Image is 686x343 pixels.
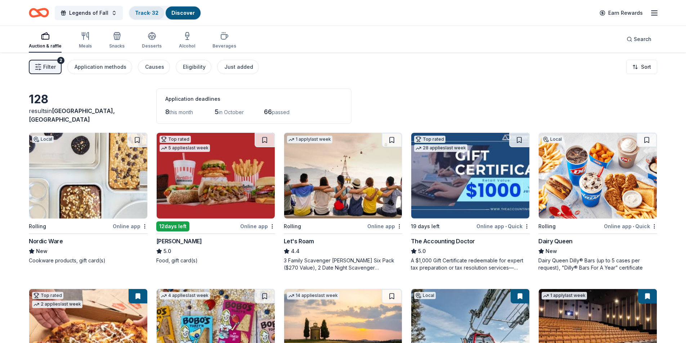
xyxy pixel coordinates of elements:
button: Just added [217,60,259,74]
img: Image for Dairy Queen [539,133,657,218]
div: Auction & raffle [29,43,62,49]
span: 8 [165,108,169,116]
div: [PERSON_NAME] [156,237,202,245]
div: 1 apply last week [287,136,332,143]
div: Local [542,136,563,143]
span: in October [219,109,244,115]
div: Online app [113,222,148,231]
button: Track· 32Discover [129,6,201,20]
div: Nordic Ware [29,237,63,245]
a: Track· 32 [135,10,158,16]
span: this month [169,109,193,115]
div: Beverages [212,43,236,49]
span: 66 [264,108,272,116]
div: Top rated [160,136,191,143]
button: Meals [79,29,92,53]
div: Online app Quick [476,222,530,231]
div: Cookware products, gift card(s) [29,257,148,264]
div: Rolling [538,222,556,231]
button: Eligibility [176,60,211,74]
a: Image for Dairy QueenLocalRollingOnline app•QuickDairy QueenNewDairy Queen Dilly® Bars (up to 5 c... [538,132,657,271]
button: Legends of Fall [55,6,123,20]
div: 3 Family Scavenger [PERSON_NAME] Six Pack ($270 Value), 2 Date Night Scavenger [PERSON_NAME] Two ... [284,257,403,271]
div: Meals [79,43,92,49]
div: Local [32,136,54,143]
div: Alcohol [179,43,195,49]
button: Filter2 [29,60,62,74]
a: Image for Nordic WareLocalRollingOnline appNordic WareNewCookware products, gift card(s) [29,132,148,264]
span: 5 [215,108,219,116]
div: Online app [240,222,275,231]
div: Rolling [29,222,46,231]
div: Desserts [142,43,162,49]
a: Home [29,4,49,21]
button: Search [621,32,657,46]
button: Causes [138,60,170,74]
span: Sort [641,63,651,71]
div: 14 applies last week [287,292,339,299]
div: results [29,107,148,124]
div: Dairy Queen Dilly® Bars (up to 5 cases per request), "Dilly® Bars For A Year” certificate [538,257,657,271]
span: Filter [43,63,56,71]
div: Online app [367,222,402,231]
span: 5.0 [418,247,426,256]
span: Legends of Fall [69,9,108,17]
span: 4.4 [291,247,300,256]
img: Image for Portillo's [157,133,275,218]
span: • [505,224,507,229]
div: The Accounting Doctor [411,237,475,245]
a: Earn Rewards [595,6,647,19]
div: Causes [145,63,164,71]
div: Local [414,292,436,299]
div: Rolling [284,222,301,231]
span: • [633,224,634,229]
div: Application methods [75,63,126,71]
img: Image for Let's Roam [284,133,402,218]
div: 12 days left [156,221,189,231]
div: 28 applies last week [414,144,467,152]
span: passed [272,109,290,115]
img: Image for Nordic Ware [29,133,147,218]
div: 2 [57,57,64,64]
a: Image for Let's Roam1 applylast weekRollingOnline appLet's Roam4.43 Family Scavenger [PERSON_NAME... [284,132,403,271]
div: 5 applies last week [160,144,210,152]
div: Dairy Queen [538,237,573,245]
div: Eligibility [183,63,206,71]
span: New [36,247,48,256]
div: Let's Roam [284,237,314,245]
div: 128 [29,92,148,107]
span: [GEOGRAPHIC_DATA], [GEOGRAPHIC_DATA] [29,107,115,123]
div: 2 applies last week [32,301,82,308]
a: Image for Portillo'sTop rated5 applieslast week12days leftOnline app[PERSON_NAME]5.0Food, gift ca... [156,132,275,264]
span: in [29,107,115,123]
div: Just added [224,63,253,71]
div: 1 apply last week [542,292,587,299]
div: Application deadlines [165,95,342,103]
span: New [546,247,557,256]
span: 5.0 [163,247,171,256]
button: Sort [626,60,657,74]
div: 4 applies last week [160,292,210,299]
button: Application methods [67,60,132,74]
button: Alcohol [179,29,195,53]
button: Snacks [109,29,125,53]
a: Discover [171,10,195,16]
span: Search [634,35,651,44]
div: 19 days left [411,222,440,231]
button: Auction & raffle [29,29,62,53]
button: Desserts [142,29,162,53]
div: Online app Quick [604,222,657,231]
a: Image for The Accounting DoctorTop rated28 applieslast week19 days leftOnline app•QuickThe Accoun... [411,132,530,271]
img: Image for The Accounting Doctor [411,133,529,218]
div: Top rated [414,136,445,143]
div: Top rated [32,292,63,299]
button: Beverages [212,29,236,53]
div: Food, gift card(s) [156,257,275,264]
div: Snacks [109,43,125,49]
div: A $1,000 Gift Certificate redeemable for expert tax preparation or tax resolution services—recipi... [411,257,530,271]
